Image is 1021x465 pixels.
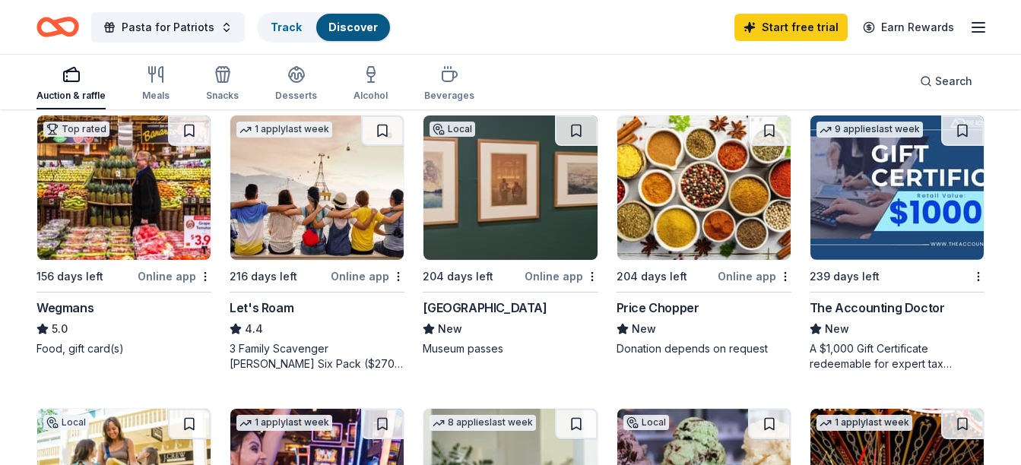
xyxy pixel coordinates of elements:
[617,115,791,260] img: Image for Price Chopper
[423,115,598,356] a: Image for Worcester Art MuseumLocal204 days leftOnline app[GEOGRAPHIC_DATA]NewMuseum passes
[423,115,597,260] img: Image for Worcester Art Museum
[275,90,317,102] div: Desserts
[36,299,94,317] div: Wegmans
[230,115,404,260] img: Image for Let's Roam
[230,115,404,372] a: Image for Let's Roam1 applylast week216 days leftOnline appLet's Roam4.43 Family Scavenger [PERSO...
[142,59,170,109] button: Meals
[810,115,984,260] img: Image for The Accounting Doctor
[138,267,211,286] div: Online app
[430,415,536,431] div: 8 applies last week
[257,12,392,43] button: TrackDiscover
[438,320,462,338] span: New
[354,90,388,102] div: Alcohol
[43,122,109,137] div: Top rated
[331,267,404,286] div: Online app
[617,115,791,356] a: Image for Price Chopper204 days leftOnline appPrice ChopperNewDonation depends on request
[908,66,985,96] button: Search
[525,267,598,286] div: Online app
[230,299,293,317] div: Let's Roam
[617,299,699,317] div: Price Chopper
[718,267,791,286] div: Online app
[424,90,474,102] div: Beverages
[623,415,669,430] div: Local
[271,21,301,33] a: Track
[36,59,106,109] button: Auction & raffle
[206,90,239,102] div: Snacks
[423,299,547,317] div: [GEOGRAPHIC_DATA]
[328,21,378,33] a: Discover
[142,90,170,102] div: Meals
[236,122,332,138] div: 1 apply last week
[236,415,332,431] div: 1 apply last week
[37,115,211,260] img: Image for Wegmans
[122,18,214,36] span: Pasta for Patriots
[810,299,945,317] div: The Accounting Doctor
[245,320,263,338] span: 4.4
[430,122,475,137] div: Local
[617,267,687,286] div: 204 days left
[36,341,211,356] div: Food, gift card(s)
[230,341,404,372] div: 3 Family Scavenger [PERSON_NAME] Six Pack ($270 Value), 2 Date Night Scavenger [PERSON_NAME] Two ...
[43,415,89,430] div: Local
[810,115,985,372] a: Image for The Accounting Doctor9 applieslast week239 days leftThe Accounting DoctorNewA $1,000 Gi...
[275,59,317,109] button: Desserts
[854,14,963,41] a: Earn Rewards
[935,72,972,90] span: Search
[734,14,848,41] a: Start free trial
[91,12,245,43] button: Pasta for Patriots
[36,90,106,102] div: Auction & raffle
[423,267,493,286] div: 204 days left
[36,267,103,286] div: 156 days left
[423,341,598,356] div: Museum passes
[424,59,474,109] button: Beverages
[810,267,880,286] div: 239 days left
[36,9,79,45] a: Home
[354,59,388,109] button: Alcohol
[632,320,656,338] span: New
[810,341,985,372] div: A $1,000 Gift Certificate redeemable for expert tax preparation or tax resolution services—recipi...
[825,320,849,338] span: New
[816,122,923,138] div: 9 applies last week
[230,267,297,286] div: 216 days left
[206,59,239,109] button: Snacks
[617,341,791,356] div: Donation depends on request
[36,115,211,356] a: Image for WegmansTop rated156 days leftOnline appWegmans5.0Food, gift card(s)
[816,415,912,431] div: 1 apply last week
[52,320,68,338] span: 5.0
